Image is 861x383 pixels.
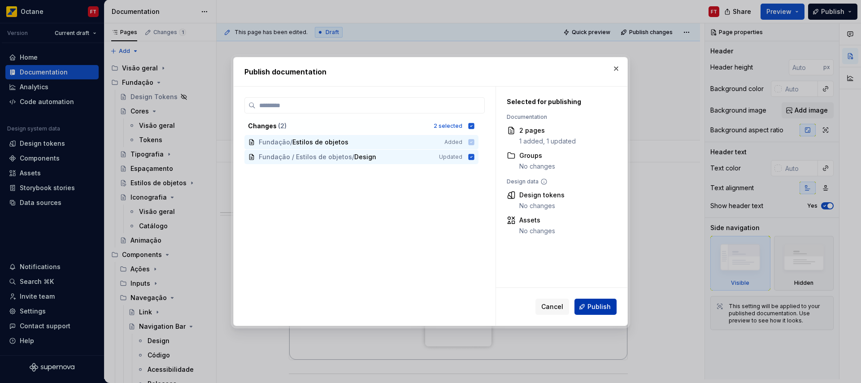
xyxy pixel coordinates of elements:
[519,137,576,146] div: 1 added, 1 updated
[574,299,617,315] button: Publish
[519,191,565,200] div: Design tokens
[519,216,555,225] div: Assets
[259,152,352,161] span: Fundação / Estilos de objetos
[519,226,555,235] div: No changes
[248,122,428,131] div: Changes
[519,126,576,135] div: 2 pages
[434,122,462,130] div: 2 selected
[352,152,354,161] span: /
[519,201,565,210] div: No changes
[507,97,606,106] div: Selected for publishing
[507,113,606,121] div: Documentation
[519,162,555,171] div: No changes
[535,299,569,315] button: Cancel
[519,151,555,160] div: Groups
[541,302,563,311] span: Cancel
[439,153,462,161] span: Updated
[587,302,611,311] span: Publish
[507,178,606,185] div: Design data
[354,152,376,161] span: Design
[244,66,617,77] h2: Publish documentation
[278,122,287,130] span: ( 2 )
